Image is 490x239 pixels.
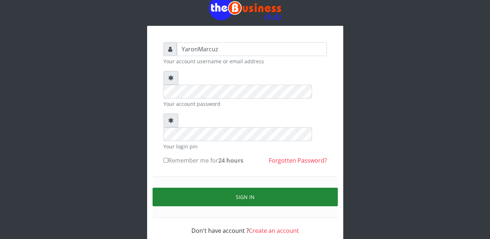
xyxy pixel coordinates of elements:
[163,218,327,235] div: Don't have account ?
[163,100,327,108] small: Your account password
[153,188,338,206] button: Sign in
[163,156,243,165] label: Remember me for
[163,158,168,163] input: Remember me for24 hours
[163,143,327,150] small: Your login pin
[249,227,299,235] a: Create an account
[163,57,327,65] small: Your account username or email address
[177,42,327,56] input: Username or email address
[218,156,243,164] b: 24 hours
[269,156,327,164] a: Forgotten Password?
